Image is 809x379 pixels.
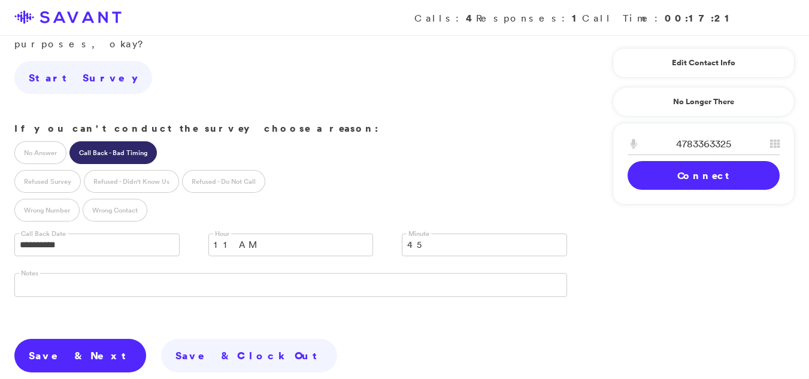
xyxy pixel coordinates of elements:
[613,87,795,117] a: No Longer There
[213,229,231,238] label: Hour
[14,61,152,95] a: Start Survey
[14,141,66,164] label: No Answer
[69,141,157,164] label: Call Back - Bad Timing
[466,11,476,25] strong: 4
[407,234,546,256] span: 45
[182,170,265,193] label: Refused - Do Not Call
[19,229,68,238] label: Call Back Date
[407,229,431,238] label: Minute
[83,199,147,222] label: Wrong Contact
[628,161,780,190] a: Connect
[161,339,337,372] a: Save & Clock Out
[214,234,353,256] span: 11 AM
[14,170,81,193] label: Refused Survey
[14,199,80,222] label: Wrong Number
[84,170,179,193] label: Refused - Didn't Know Us
[19,269,40,278] label: Notes
[628,53,780,72] a: Edit Contact Info
[665,11,735,25] strong: 00:17:21
[572,11,582,25] strong: 1
[14,122,378,135] strong: If you can't conduct the survey choose a reason:
[14,339,146,372] a: Save & Next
